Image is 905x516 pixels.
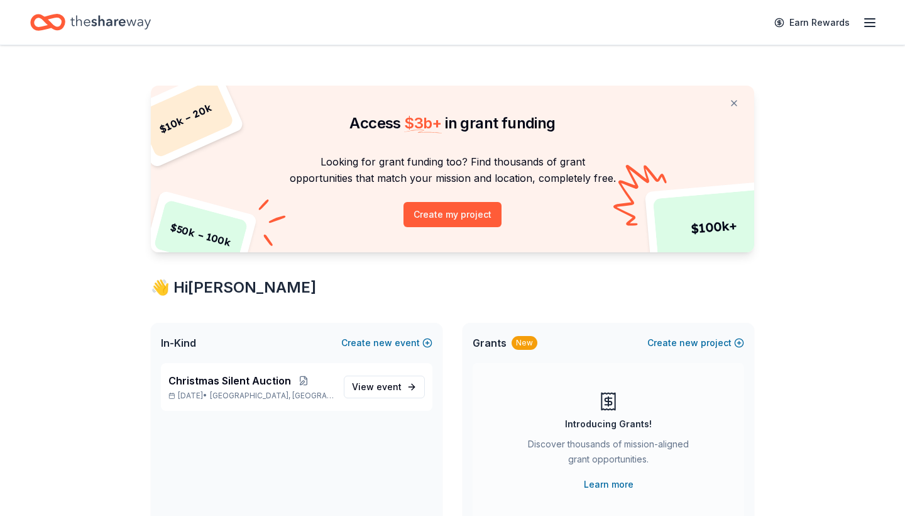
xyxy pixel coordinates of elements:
span: new [373,335,392,351]
span: [GEOGRAPHIC_DATA], [GEOGRAPHIC_DATA] [210,391,334,401]
span: new [679,335,698,351]
a: View event [344,376,425,398]
button: Createnewproject [647,335,744,351]
span: In-Kind [161,335,196,351]
p: [DATE] • [168,391,334,401]
button: Create my project [403,202,502,227]
span: $ 3b + [404,114,442,132]
a: Home [30,8,151,37]
div: 👋 Hi [PERSON_NAME] [151,278,754,298]
div: Discover thousands of mission-aligned grant opportunities. [523,437,694,472]
span: View [352,379,402,395]
p: Looking for grant funding too? Find thousands of grant opportunities that match your mission and ... [166,154,739,187]
span: Access in grant funding [349,114,555,132]
div: $ 10k – 20k [137,78,235,159]
a: Earn Rewards [767,11,857,34]
div: New [512,336,537,350]
span: Christmas Silent Auction [168,373,291,388]
span: event [376,381,402,392]
div: Introducing Grants! [565,417,652,432]
span: Grants [473,335,507,351]
button: Createnewevent [341,335,432,351]
a: Learn more [584,477,633,492]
